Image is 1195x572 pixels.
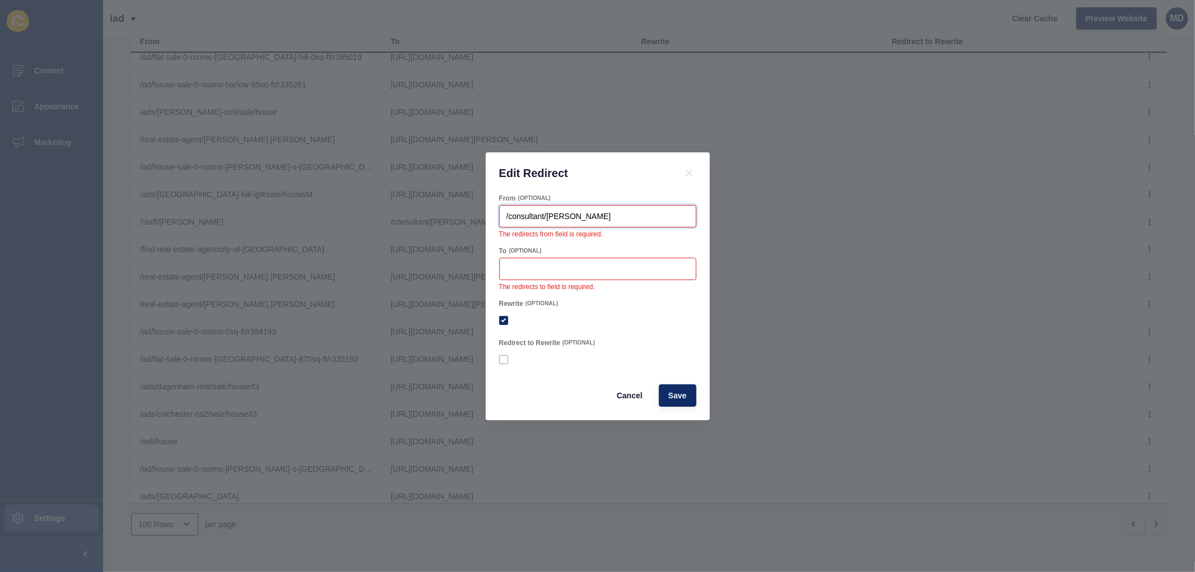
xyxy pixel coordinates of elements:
[526,300,558,308] span: (OPTIONAL)
[499,230,696,239] div: The redirects from field is required.
[518,194,551,202] span: (OPTIONAL)
[668,390,687,401] span: Save
[499,299,523,308] label: Rewrite
[607,384,652,407] button: Cancel
[499,166,668,180] h1: Edit Redirect
[659,384,696,407] button: Save
[499,338,560,347] label: Redirect to Rewrite
[499,282,696,291] div: The redirects to field is required.
[499,247,507,255] label: To
[562,339,595,347] span: (OPTIONAL)
[509,247,541,255] span: (OPTIONAL)
[617,390,643,401] span: Cancel
[499,194,516,203] label: From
